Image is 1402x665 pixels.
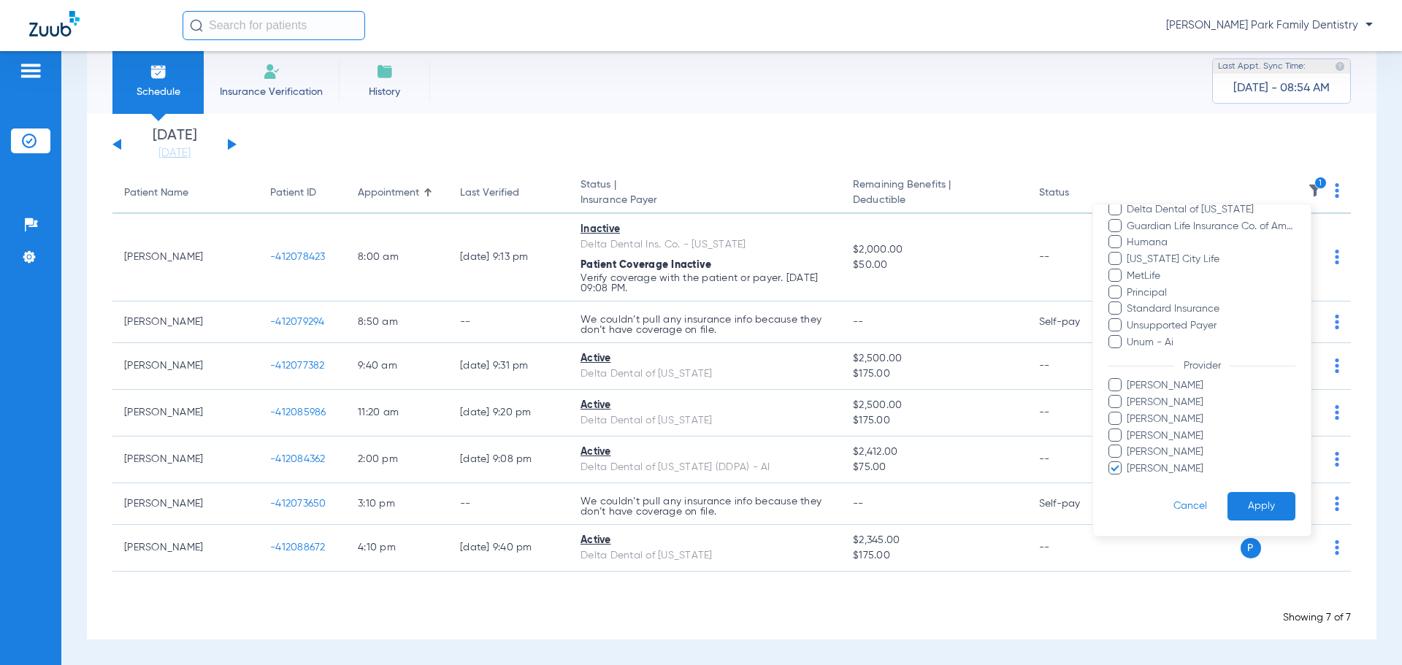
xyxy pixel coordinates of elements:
[1227,492,1295,520] button: Apply
[1153,492,1227,520] button: Cancel
[1126,335,1295,350] span: Unum - Ai
[1126,235,1295,250] span: Humana
[1126,269,1295,284] span: MetLife
[1174,361,1230,371] span: Provider
[1126,301,1295,317] span: Standard Insurance
[1126,219,1295,234] span: Guardian Life Insurance Co. of America
[1126,445,1295,460] span: [PERSON_NAME]
[1126,461,1295,477] span: [PERSON_NAME]
[1126,318,1295,334] span: Unsupported Payer
[1126,378,1295,393] span: [PERSON_NAME]
[1126,412,1295,427] span: [PERSON_NAME]
[1126,252,1295,267] span: [US_STATE] City Life
[1126,428,1295,444] span: [PERSON_NAME]
[1126,395,1295,410] span: [PERSON_NAME]
[1126,285,1295,301] span: Principal
[1126,202,1295,218] span: Delta Dental of [US_STATE]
